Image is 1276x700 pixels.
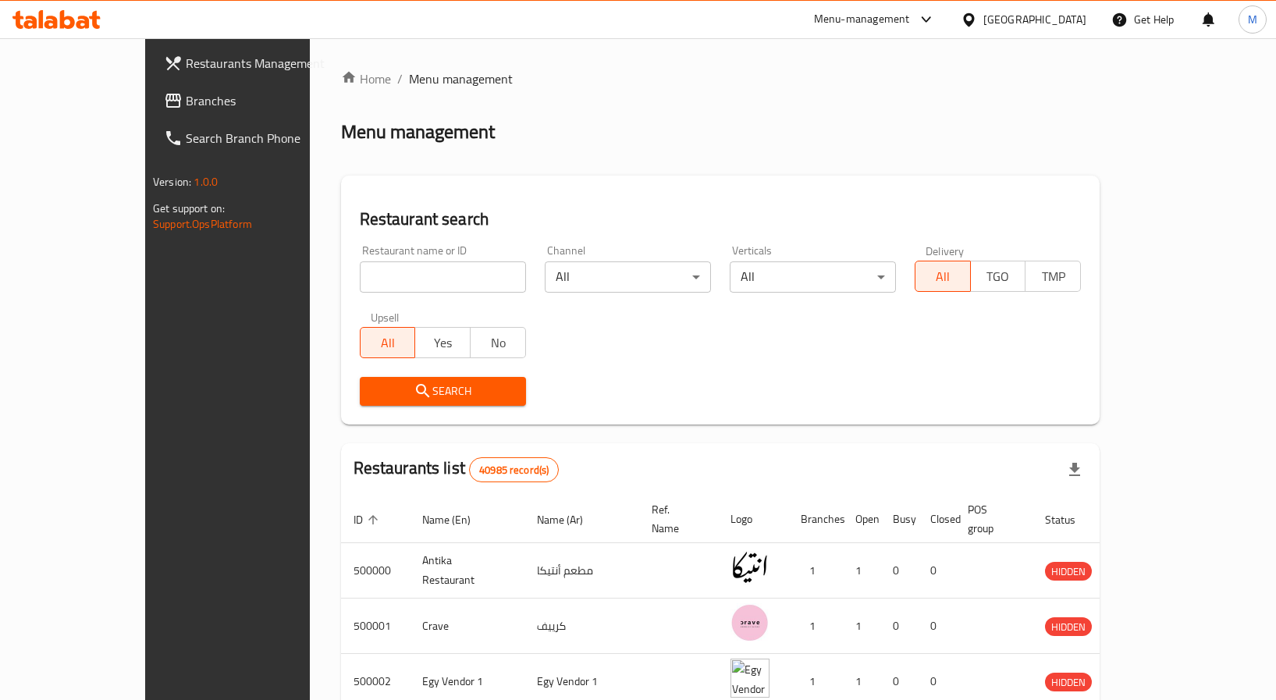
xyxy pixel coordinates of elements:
[788,599,843,654] td: 1
[360,261,526,293] input: Search for restaurant name or ID..
[194,172,218,192] span: 1.0.0
[409,69,513,88] span: Menu management
[843,496,880,543] th: Open
[814,10,910,29] div: Menu-management
[186,129,346,147] span: Search Branch Phone
[151,44,358,82] a: Restaurants Management
[1025,261,1081,292] button: TMP
[153,214,252,234] a: Support.OpsPlatform
[186,54,346,73] span: Restaurants Management
[151,82,358,119] a: Branches
[372,382,514,401] span: Search
[421,332,464,354] span: Yes
[880,496,918,543] th: Busy
[788,543,843,599] td: 1
[926,245,965,256] label: Delivery
[880,543,918,599] td: 0
[843,599,880,654] td: 1
[151,119,358,157] a: Search Branch Phone
[1045,618,1092,636] span: HIDDEN
[652,500,699,538] span: Ref. Name
[524,543,639,599] td: مطعم أنتيكا
[354,457,560,482] h2: Restaurants list
[397,69,403,88] li: /
[367,332,410,354] span: All
[983,11,1086,28] div: [GEOGRAPHIC_DATA]
[477,332,520,354] span: No
[153,172,191,192] span: Version:
[186,91,346,110] span: Branches
[153,198,225,219] span: Get support on:
[880,599,918,654] td: 0
[341,69,391,88] a: Home
[922,265,965,288] span: All
[843,543,880,599] td: 1
[1248,11,1257,28] span: M
[360,208,1081,231] h2: Restaurant search
[1045,563,1092,581] span: HIDDEN
[410,599,524,654] td: Crave
[414,327,471,358] button: Yes
[537,510,603,529] span: Name (Ar)
[341,543,410,599] td: 500000
[341,599,410,654] td: 500001
[1045,510,1096,529] span: Status
[1045,562,1092,581] div: HIDDEN
[730,603,770,642] img: Crave
[730,548,770,587] img: Antika Restaurant
[1056,451,1093,489] div: Export file
[970,261,1026,292] button: TGO
[918,496,955,543] th: Closed
[354,510,383,529] span: ID
[360,327,416,358] button: All
[341,119,495,144] h2: Menu management
[524,599,639,654] td: كرييف
[730,659,770,698] img: Egy Vendor 1
[545,261,711,293] div: All
[410,543,524,599] td: Antika Restaurant
[422,510,491,529] span: Name (En)
[470,327,526,358] button: No
[968,500,1014,538] span: POS group
[469,457,559,482] div: Total records count
[918,599,955,654] td: 0
[1032,265,1075,288] span: TMP
[730,261,896,293] div: All
[918,543,955,599] td: 0
[788,496,843,543] th: Branches
[341,69,1100,88] nav: breadcrumb
[915,261,971,292] button: All
[470,463,558,478] span: 40985 record(s)
[718,496,788,543] th: Logo
[360,377,526,406] button: Search
[1045,673,1092,691] span: HIDDEN
[1045,617,1092,636] div: HIDDEN
[371,311,400,322] label: Upsell
[977,265,1020,288] span: TGO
